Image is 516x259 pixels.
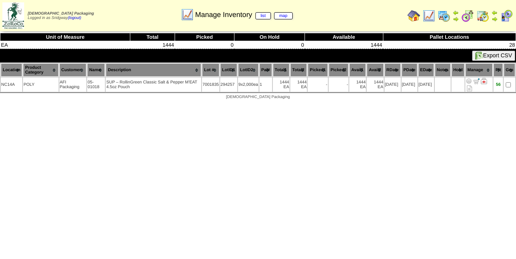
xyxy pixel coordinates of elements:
th: Picked1 [308,63,327,77]
img: arrowright.gif [453,16,459,22]
td: 28 [383,41,516,49]
td: - [308,78,327,92]
img: Manage Hold [481,78,487,84]
th: Hold [451,63,465,77]
img: arrowleft.gif [491,9,498,16]
img: arrowright.gif [491,16,498,22]
th: LotID2 [238,63,259,77]
th: Grp [504,63,515,77]
th: Customer [59,63,87,77]
img: calendarinout.gif [476,9,489,22]
th: Plt [493,63,503,77]
td: 294257 [220,78,237,92]
td: 1 [259,78,272,92]
img: arrowleft.gif [453,9,459,16]
td: [DATE] [418,78,434,92]
td: NC14A [1,78,22,92]
button: Export CSV [472,51,515,61]
th: Manage [465,63,493,77]
th: LotID1 [220,63,237,77]
th: Pal# [259,63,272,77]
img: Move [473,78,480,84]
td: - [329,78,348,92]
th: Available [305,33,383,41]
img: home.gif [407,9,420,22]
th: Picked2 [329,63,348,77]
th: RDate [385,63,401,77]
i: Note [467,85,472,91]
th: Name [87,63,105,77]
th: Pallet Locations [383,33,516,41]
th: On Hold [234,33,305,41]
span: Manage Inventory [195,11,293,19]
td: 1444 EA [349,78,366,92]
th: Lot # [202,63,219,77]
td: SUP – RollinGreen Classic Salt & Pepper M'EAT 4.5oz Pouch [106,78,201,92]
td: 7001835 [202,78,219,92]
th: Picked [175,33,234,41]
th: Total2 [290,63,307,77]
td: AFI Packaging [59,78,87,92]
a: (logout) [68,16,81,20]
a: list [255,12,271,19]
th: Total [130,33,175,41]
img: line_graph.gif [423,9,435,22]
td: EA [0,41,130,49]
div: 56 [494,82,503,87]
th: PDate [402,63,417,77]
th: Description [106,63,201,77]
th: Location [1,63,22,77]
th: Total1 [273,63,289,77]
td: 1444 EA [273,78,289,92]
span: Logged in as Sridgway [28,11,94,20]
img: calendarcustomer.gif [500,9,513,22]
td: 1444 [305,41,383,49]
td: 9x2,000ea [238,78,259,92]
img: Adjust [466,78,472,84]
td: 05-01018 [87,78,105,92]
td: 1444 [130,41,175,49]
img: calendarblend.gif [461,9,474,22]
td: 1444 EA [290,78,307,92]
td: 0 [234,41,305,49]
span: [DEMOGRAPHIC_DATA] Packaging [28,11,94,16]
td: POLY [23,78,58,92]
span: [DEMOGRAPHIC_DATA] Packaging [226,95,290,99]
td: [DATE] [385,78,401,92]
th: Product Category [23,63,58,77]
td: [DATE] [402,78,417,92]
th: Unit of Measure [0,33,130,41]
img: calendarprod.gif [438,9,450,22]
img: line_graph.gif [181,8,194,21]
a: map [274,12,293,19]
img: excel.gif [475,52,483,60]
img: zoroco-logo-small.webp [2,2,24,29]
td: 1444 EA [367,78,383,92]
th: Notes [435,63,451,77]
td: 0 [175,41,234,49]
th: EDate [418,63,434,77]
th: Avail2 [367,63,383,77]
th: Avail1 [349,63,366,77]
